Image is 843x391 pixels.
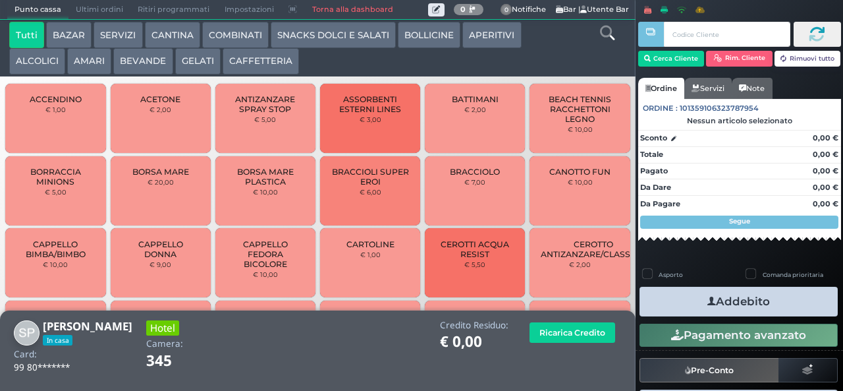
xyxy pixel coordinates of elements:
[640,166,668,175] strong: Pagato
[304,1,400,19] a: Torna alla dashboard
[640,183,671,192] strong: Da Dare
[680,103,759,114] span: 101359106323787954
[45,188,67,196] small: € 5,00
[569,260,591,268] small: € 2,00
[813,150,838,159] strong: 0,00 €
[440,320,508,330] h4: Credito Residuo:
[464,105,486,113] small: € 2,00
[541,239,645,259] span: CEROTTO ANTIZANZARE/CLASSICO
[530,322,615,343] button: Ricarica Credito
[14,320,40,346] img: STEFANO PICCIUOLO
[30,94,82,104] span: ACCENDINO
[9,48,65,75] button: ALCOLICI
[331,94,410,114] span: ASSORBENTI ESTERNI LINES
[568,178,593,186] small: € 10,00
[146,353,209,369] h1: 345
[464,178,485,186] small: € 7,00
[813,166,838,175] strong: 0,00 €
[684,78,732,99] a: Servizi
[664,22,790,47] input: Codice Cliente
[775,51,841,67] button: Rimuovi tutto
[460,5,466,14] b: 0
[43,318,132,334] b: [PERSON_NAME]
[175,48,221,75] button: GELATI
[549,167,611,177] span: CANOTTO FUN
[217,1,281,19] span: Impostazioni
[14,349,37,359] h4: Card:
[146,320,179,336] h3: Hotel
[450,167,500,177] span: BRACCIOLO
[331,167,410,187] span: BRACCIOLI SUPER EROI
[150,260,171,268] small: € 9,00
[227,239,305,269] span: CAPPELLO FEDORA BICOLORE
[813,133,838,142] strong: 0,00 €
[43,260,68,268] small: € 10,00
[146,339,183,349] h4: Camera:
[346,239,394,249] span: CARTOLINE
[9,22,44,48] button: Tutti
[436,239,514,259] span: CEROTTI ACQUA RESIST
[150,105,171,113] small: € 2,00
[659,270,683,279] label: Asporto
[145,22,200,48] button: CANTINA
[501,4,512,16] span: 0
[706,51,773,67] button: Rim. Cliente
[360,251,381,258] small: € 1,00
[639,324,838,346] button: Pagamento avanzato
[253,270,278,278] small: € 10,00
[271,22,396,48] button: SNACKS DOLCI E SALATI
[729,217,750,226] strong: Segue
[140,94,180,104] span: ACETONE
[568,125,593,133] small: € 10,00
[253,188,278,196] small: € 10,00
[813,199,838,208] strong: 0,00 €
[113,48,173,75] button: BEVANDE
[640,133,667,144] strong: Sconto
[223,48,299,75] button: CAFFETTERIA
[94,22,142,48] button: SERVIZI
[121,239,200,259] span: CAPPELLO DONNA
[638,51,705,67] button: Cerca Cliente
[360,188,381,196] small: € 6,00
[452,94,499,104] span: BATTIMANI
[227,167,305,187] span: BORSA MARE PLASTICA
[130,1,217,19] span: Ritiri programmati
[732,78,772,99] a: Note
[640,150,663,159] strong: Totale
[813,183,838,192] strong: 0,00 €
[440,334,508,350] h1: € 0,00
[46,22,92,48] button: BAZAR
[639,287,838,316] button: Addebito
[643,103,678,114] span: Ordine :
[67,48,111,75] button: AMARI
[638,116,841,125] div: Nessun articolo selezionato
[640,199,680,208] strong: Da Pagare
[462,22,521,48] button: APERITIVI
[254,115,276,123] small: € 5,00
[541,94,619,124] span: BEACH TENNIS RACCHETTONI LEGNO
[148,178,174,186] small: € 20,00
[360,115,381,123] small: € 3,00
[639,358,779,382] button: Pre-Conto
[132,167,189,177] span: BORSA MARE
[68,1,130,19] span: Ultimi ordini
[16,239,95,259] span: CAPPELLO BIMBA/BIMBO
[464,260,485,268] small: € 5,50
[227,94,305,114] span: ANTIZANZARE SPRAY STOP
[202,22,269,48] button: COMBINATI
[763,270,823,279] label: Comanda prioritaria
[398,22,460,48] button: BOLLICINE
[45,105,66,113] small: € 1,00
[7,1,68,19] span: Punto cassa
[16,167,95,187] span: BORRACCIA MINIONS
[638,78,684,99] a: Ordine
[43,335,72,346] span: In casa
